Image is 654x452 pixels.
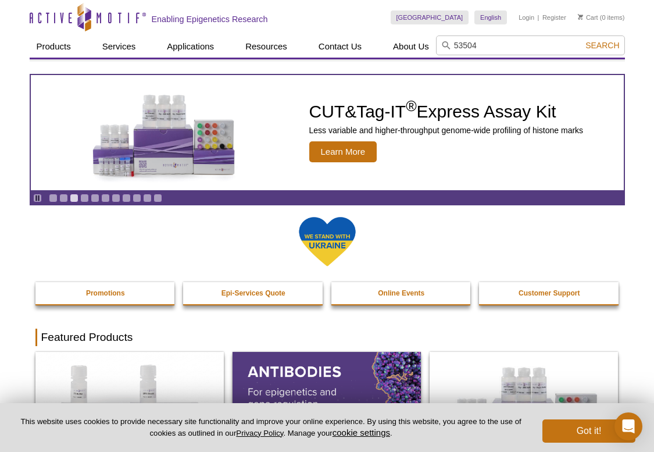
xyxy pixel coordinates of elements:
a: CUT&Tag-IT Express Assay Kit CUT&Tag-IT®Express Assay Kit Less variable and higher-throughput gen... [31,75,624,190]
a: Customer Support [479,282,620,304]
a: Go to slide 5 [91,194,99,202]
a: Go to slide 1 [49,194,58,202]
div: Open Intercom Messenger [614,412,642,440]
a: Go to slide 11 [153,194,162,202]
a: [GEOGRAPHIC_DATA] [391,10,469,24]
a: Go to slide 9 [133,194,141,202]
article: CUT&Tag-IT Express Assay Kit [31,75,624,190]
strong: Online Events [378,289,424,297]
span: Search [585,41,619,50]
a: Cart [578,13,598,22]
button: cookie settings [333,428,390,437]
a: Go to slide 2 [59,194,68,202]
a: Services [95,35,143,58]
a: Applications [160,35,221,58]
a: Go to slide 3 [70,194,78,202]
a: Contact Us [312,35,369,58]
a: Resources [238,35,294,58]
a: Go to slide 8 [122,194,131,202]
img: CUT&Tag-IT Express Assay Kit [68,69,260,197]
p: Less variable and higher-throughput genome-wide profiling of histone marks [309,125,584,136]
a: Register [542,13,566,22]
strong: Customer Support [519,289,580,297]
a: About Us [386,35,436,58]
button: Search [582,40,623,51]
a: Privacy Policy [236,429,283,437]
a: Go to slide 10 [143,194,152,202]
a: Go to slide 7 [112,194,120,202]
a: Go to slide 4 [80,194,89,202]
a: Login [519,13,534,22]
li: | [538,10,539,24]
p: This website uses cookies to provide necessary site functionality and improve your online experie... [19,417,523,439]
li: (0 items) [578,10,625,24]
sup: ® [406,98,416,114]
button: Got it! [542,419,635,443]
span: Learn More [309,141,377,162]
strong: Promotions [86,289,125,297]
h2: CUT&Tag-IT Express Assay Kit [309,103,584,120]
h2: Featured Products [35,329,619,346]
a: Products [30,35,78,58]
a: Promotions [35,282,176,304]
h2: Enabling Epigenetics Research [152,14,268,24]
a: Online Events [331,282,472,304]
strong: Epi-Services Quote [221,289,285,297]
img: We Stand With Ukraine [298,216,356,268]
input: Keyword, Cat. No. [436,35,625,55]
img: Your Cart [578,14,583,20]
a: English [474,10,507,24]
a: Go to slide 6 [101,194,110,202]
a: Epi-Services Quote [183,282,324,304]
a: Toggle autoplay [33,194,42,202]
